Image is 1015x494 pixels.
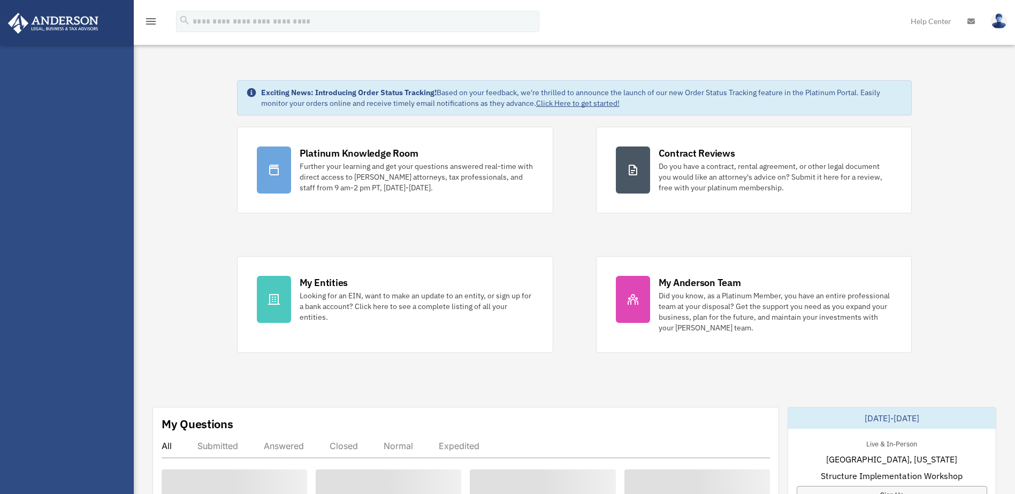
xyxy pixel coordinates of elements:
[300,161,533,193] div: Further your learning and get your questions answered real-time with direct access to [PERSON_NAM...
[237,256,553,353] a: My Entities Looking for an EIN, want to make an update to an entity, or sign up for a bank accoun...
[439,441,479,451] div: Expedited
[264,441,304,451] div: Answered
[788,407,996,429] div: [DATE]-[DATE]
[821,469,963,482] span: Structure Implementation Workshop
[300,290,533,322] div: Looking for an EIN, want to make an update to an entity, or sign up for a bank account? Click her...
[826,453,957,466] span: [GEOGRAPHIC_DATA], [US_STATE]
[536,98,620,108] a: Click Here to get started!
[300,276,348,289] div: My Entities
[261,88,437,97] strong: Exciting News: Introducing Order Status Tracking!
[237,127,553,213] a: Platinum Knowledge Room Further your learning and get your questions answered real-time with dire...
[179,14,190,26] i: search
[5,13,102,34] img: Anderson Advisors Platinum Portal
[330,441,358,451] div: Closed
[596,127,912,213] a: Contract Reviews Do you have a contract, rental agreement, or other legal document you would like...
[659,276,741,289] div: My Anderson Team
[144,15,157,28] i: menu
[162,416,233,432] div: My Questions
[659,161,892,193] div: Do you have a contract, rental agreement, or other legal document you would like an attorney's ad...
[596,256,912,353] a: My Anderson Team Did you know, as a Platinum Member, you have an entire professional team at your...
[991,13,1007,29] img: User Pic
[858,437,926,449] div: Live & In-Person
[261,87,903,109] div: Based on your feedback, we're thrilled to announce the launch of our new Order Status Tracking fe...
[659,146,735,160] div: Contract Reviews
[144,19,157,28] a: menu
[384,441,413,451] div: Normal
[162,441,172,451] div: All
[197,441,238,451] div: Submitted
[300,146,418,160] div: Platinum Knowledge Room
[659,290,892,333] div: Did you know, as a Platinum Member, you have an entire professional team at your disposal? Get th...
